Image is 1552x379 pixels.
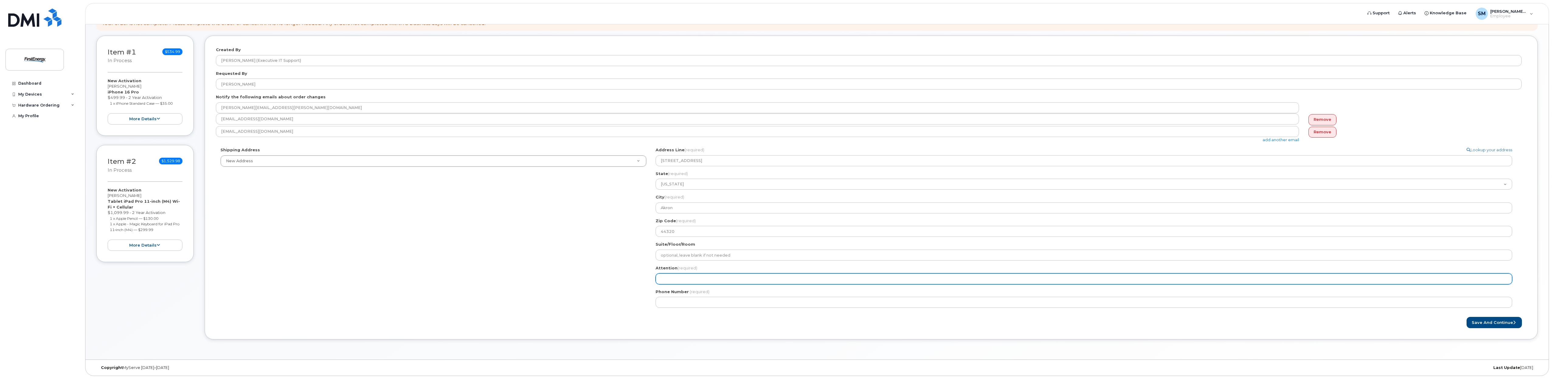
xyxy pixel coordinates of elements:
label: Shipping Address [220,147,260,153]
small: in process [108,167,132,173]
div: [PERSON_NAME] $499.99 - 2 Year Activation [108,78,182,125]
small: 1 x iPhone Standard Case — $35.00 [110,101,173,106]
span: Knowledge Base [1430,10,1467,16]
a: Remove [1308,127,1336,138]
label: Address Line [656,147,704,153]
small: in process [108,58,132,63]
label: Attention [656,265,697,271]
button: more details [108,240,182,251]
button: more details [108,113,182,125]
a: Knowledge Base [1420,7,1471,19]
label: City [656,194,684,200]
label: State [656,171,688,177]
span: (required) [676,218,696,223]
input: Example: john@appleseed.com [216,114,1299,125]
span: (required) [684,147,704,152]
strong: New Activation [108,188,141,192]
strong: Last Update [1493,365,1520,370]
span: SM [1478,10,1486,17]
small: 1 x Apple Pencil — $130.00 [110,216,158,221]
button: Save and Continue [1467,317,1522,328]
strong: Tablet iPad Pro 11-inch (M4) Wi-Fi + Cellular [108,199,180,209]
input: Example: John Smith [216,79,1522,89]
a: Lookup your address [1467,147,1512,153]
h3: Item #2 [108,158,136,173]
label: Phone Number [656,289,689,295]
input: Example: john@appleseed.com [216,126,1299,137]
span: Employee [1490,14,1527,19]
strong: Copyright [101,365,123,370]
span: $1,529.98 [159,158,182,164]
label: Zip Code [656,218,696,224]
span: [PERSON_NAME] (Executive IT Support) [1490,9,1527,14]
label: Requested By [216,71,247,76]
small: 1 x Apple - Magic Keyboard for iPad Pro 11‑inch (M4) — $299.99 [110,222,179,232]
label: Suite/Floor/Room [656,241,695,247]
div: MyServe [DATE]–[DATE] [96,365,577,370]
div: Stephens, Mack (Executive IT Support) [1471,8,1537,20]
strong: iPhone 16 Pro [108,89,139,94]
a: Alerts [1394,7,1420,19]
iframe: Messenger Launcher [1526,353,1547,374]
div: [DATE] [1057,365,1538,370]
div: [PERSON_NAME] $1,099.99 - 2 Year Activation [108,187,182,251]
span: Support [1373,10,1390,16]
input: optional, leave blank if not needed [656,250,1512,261]
a: add another email [1263,137,1299,142]
span: (required) [664,195,684,199]
h3: Item #1 [108,48,136,64]
a: Support [1363,7,1394,19]
span: (required) [677,265,697,270]
label: Notify the following emails about order changes [216,94,326,100]
input: Example: john@appleseed.com [216,102,1299,113]
a: New Address [221,156,646,167]
a: Remove [1308,114,1336,125]
span: Alerts [1403,10,1416,16]
span: (required) [668,171,688,176]
span: $534.99 [162,48,182,55]
span: New Address [226,159,253,163]
label: Created By [216,47,241,53]
span: (required) [690,289,709,294]
strong: New Activation [108,78,141,83]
